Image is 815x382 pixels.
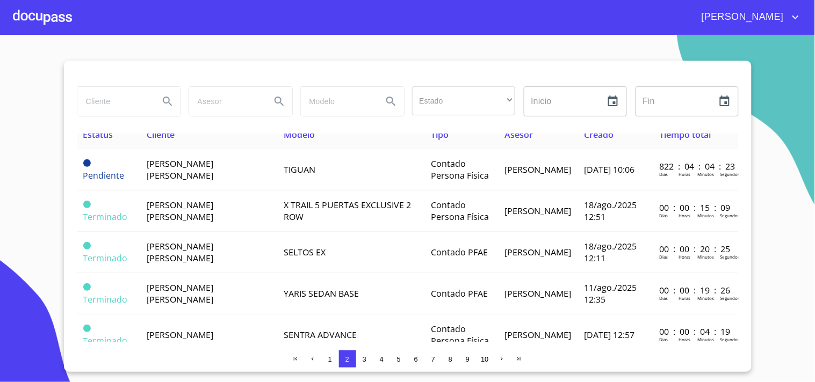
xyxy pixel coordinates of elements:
p: 00 : 00 : 15 : 09 [659,202,732,214]
button: 7 [425,350,442,368]
p: 00 : 00 : 20 : 25 [659,243,732,255]
p: Horas [679,254,690,260]
span: YARIS SEDAN BASE [284,288,359,299]
input: search [189,87,262,116]
span: 1 [328,355,332,363]
p: Horas [679,212,690,218]
span: [PERSON_NAME] [504,246,571,258]
span: Contado PFAE [431,288,488,299]
p: Minutos [697,212,714,218]
p: Minutos [697,295,714,301]
p: Minutos [697,171,714,177]
span: Pendiente [83,159,91,167]
span: [PERSON_NAME] [504,288,571,299]
div: ​ [412,86,515,115]
span: X TRAIL 5 PUERTAS EXCLUSIVE 2 ROW [284,199,411,223]
span: Asesor [504,129,533,141]
p: Segundos [720,295,740,301]
span: Contado PFAE [431,246,488,258]
button: 6 [408,350,425,368]
span: Terminado [83,242,91,249]
span: Pendiente [83,170,125,181]
p: Dias [659,295,668,301]
button: account of current user [694,9,802,26]
span: SENTRA ADVANCE [284,329,357,341]
p: Segundos [720,254,740,260]
button: 10 [477,350,494,368]
p: Segundos [720,212,740,218]
p: Minutos [697,254,714,260]
p: Segundos [720,336,740,342]
span: Cliente [147,129,175,141]
span: Estatus [83,129,113,141]
p: 822 : 04 : 04 : 23 [659,160,732,172]
span: [PERSON_NAME] [PERSON_NAME] [147,240,214,264]
span: Creado [584,129,614,141]
p: Segundos [720,171,740,177]
span: Contado Persona Física [431,199,489,223]
p: 00 : 00 : 19 : 26 [659,284,732,296]
span: 6 [414,355,418,363]
span: 2 [345,355,349,363]
span: 7 [431,355,435,363]
button: Search [266,89,292,114]
span: Terminado [83,335,128,347]
span: Terminado [83,252,128,264]
p: Dias [659,336,668,342]
p: Horas [679,295,690,301]
p: Dias [659,254,668,260]
button: 1 [322,350,339,368]
span: 10 [481,355,488,363]
p: Dias [659,171,668,177]
span: [DATE] 10:06 [584,164,634,175]
span: 18/ago./2025 12:11 [584,240,637,264]
button: 8 [442,350,459,368]
span: Terminado [83,283,91,291]
span: 8 [449,355,452,363]
button: 4 [373,350,391,368]
span: [PERSON_NAME] [PERSON_NAME] [147,158,214,181]
span: [PERSON_NAME] [694,9,789,26]
span: Modelo [284,129,315,141]
span: [PERSON_NAME] [504,205,571,217]
span: Contado Persona Física [431,158,489,181]
span: Tipo [431,129,449,141]
span: [DATE] 12:57 [584,329,634,341]
span: Terminado [83,201,91,208]
input: search [77,87,150,116]
p: Dias [659,212,668,218]
button: Search [378,89,404,114]
span: 3 [363,355,366,363]
button: Search [155,89,181,114]
span: Tiempo total [659,129,711,141]
p: Horas [679,171,690,177]
button: 2 [339,350,356,368]
span: 9 [466,355,470,363]
span: Terminado [83,293,128,305]
p: 00 : 00 : 04 : 19 [659,326,732,337]
span: [PERSON_NAME] [147,329,214,341]
span: Contado Persona Física [431,323,489,347]
span: [PERSON_NAME] [PERSON_NAME] [147,282,214,305]
p: Horas [679,336,690,342]
span: [PERSON_NAME] [504,164,571,175]
button: 9 [459,350,477,368]
span: 4 [380,355,384,363]
p: Minutos [697,336,714,342]
button: 3 [356,350,373,368]
span: TIGUAN [284,164,315,175]
span: 11/ago./2025 12:35 [584,282,637,305]
button: 5 [391,350,408,368]
span: [PERSON_NAME] [504,329,571,341]
span: 18/ago./2025 12:51 [584,199,637,223]
input: search [301,87,374,116]
span: Terminado [83,211,128,223]
span: [PERSON_NAME] [PERSON_NAME] [147,199,214,223]
span: Terminado [83,325,91,332]
span: SELTOS EX [284,246,326,258]
span: 5 [397,355,401,363]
